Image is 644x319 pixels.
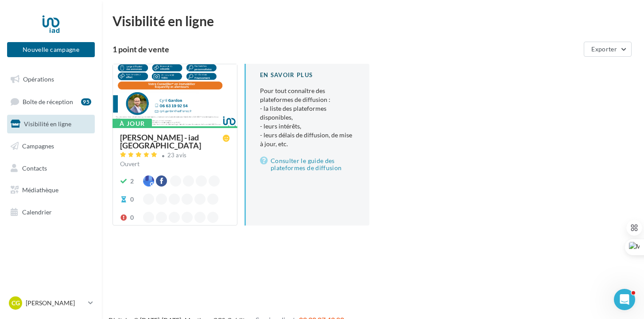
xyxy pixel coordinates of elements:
a: Visibilité en ligne [5,115,97,133]
a: Médiathèque [5,181,97,199]
a: Contacts [5,159,97,178]
iframe: Intercom live chat [614,289,635,310]
span: Ouvert [120,160,140,167]
span: Campagnes [22,142,54,150]
a: Boîte de réception95 [5,92,97,111]
p: Pour tout connaître des plateformes de diffusion : [260,86,355,148]
button: Nouvelle campagne [7,42,95,57]
li: - leurs intérêts, [260,122,355,131]
span: Contacts [22,164,47,171]
div: 23 avis [167,152,187,158]
div: 1 point de vente [113,45,580,53]
p: [PERSON_NAME] [26,299,85,307]
div: 95 [81,98,91,105]
span: Exporter [591,45,617,53]
div: 0 [130,195,134,204]
div: 2 [130,177,134,186]
span: Boîte de réception [23,97,73,105]
span: Visibilité en ligne [24,120,71,128]
a: Calendrier [5,203,97,222]
div: Visibilité en ligne [113,14,633,27]
div: En savoir plus [260,71,355,79]
span: CG [12,299,20,307]
div: À jour [113,119,152,128]
a: Consulter le guide des plateformes de diffusion [260,156,355,173]
span: Opérations [23,75,54,83]
a: Opérations [5,70,97,89]
div: [PERSON_NAME] - iad [GEOGRAPHIC_DATA] [120,133,223,149]
a: CG [PERSON_NAME] [7,295,95,311]
span: Calendrier [22,208,52,216]
span: Médiathèque [22,186,58,194]
li: - leurs délais de diffusion, de mise à jour, etc. [260,131,355,148]
div: 0 [130,213,134,222]
button: Exporter [584,42,632,57]
li: - la liste des plateformes disponibles, [260,104,355,122]
a: Campagnes [5,137,97,156]
a: 23 avis [120,151,230,161]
